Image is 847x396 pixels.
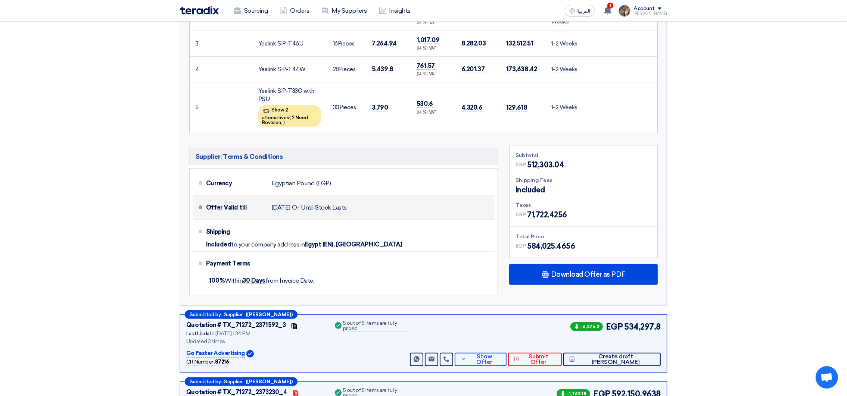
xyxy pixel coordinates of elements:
[258,87,321,104] div: Yealink SIP-T33G with PSU
[292,204,299,211] span: Or
[190,31,202,56] td: 3
[372,65,393,73] span: 5,439.8
[186,321,286,330] div: Quotation # TX_71272_2371592_3
[516,242,526,250] span: EGP
[516,233,651,241] div: Total Price
[186,358,229,366] div: CR Number :
[516,211,526,219] span: EGP
[189,148,498,165] h5: Supplier: Terms & Conditions
[258,65,321,74] div: Yealink SIP-T44W
[607,3,613,9] span: 1
[206,255,486,273] div: Payment Terms
[373,3,417,19] a: Insights
[206,199,266,217] div: Offer Valid till
[315,3,373,19] a: My Suppliers
[224,312,243,317] span: Supplier
[272,176,331,191] div: Egyptian Pound (EGP)
[180,6,219,15] img: Teradix logo
[206,223,266,241] div: Shipping
[417,36,439,44] span: 1,017.09
[283,120,285,125] span: )
[343,321,408,332] div: 5 out of 5 items are fully priced
[258,105,321,127] div: Show 2 alternatives
[246,312,293,317] b: ([PERSON_NAME])
[551,40,577,47] span: 1-2 Weeks
[516,151,651,159] div: Subtotal
[206,175,266,192] div: Currency
[301,204,347,211] span: Until Stock Lasts
[243,277,265,284] u: 30 Days
[190,82,202,133] td: 5
[527,159,564,170] span: 512,303.04
[327,31,366,56] td: Pieces
[190,379,221,384] span: Submitted by
[468,354,501,365] span: Show Offer
[417,100,433,108] span: 530.6
[272,204,290,211] span: [DATE]
[551,104,577,111] span: 1-2 Weeks
[516,176,651,184] div: Shipping Fees
[186,349,245,358] p: Go Faster Advertising
[185,377,298,386] div: –
[551,271,625,278] span: Download Offer as PDF
[417,45,449,52] div: (14 %) VAT
[305,241,402,248] span: Egypt (EN), [GEOGRAPHIC_DATA]
[606,321,623,333] span: EGP
[633,12,667,16] div: [PERSON_NAME]
[372,40,396,47] span: 7,264.94
[417,71,449,78] div: (14 %) VAT
[563,353,661,366] button: Create draft [PERSON_NAME]
[333,66,339,73] span: 28
[516,161,526,169] span: EGP
[289,115,291,120] span: (
[619,5,630,17] img: file_1710751448746.jpg
[551,66,577,73] span: 1-2 Weeks
[231,241,305,248] span: to your company address in
[372,104,388,111] span: 3,790
[262,115,308,125] span: 2 Need Revision,
[186,330,215,337] span: Last Update
[246,379,293,384] b: ([PERSON_NAME])
[417,62,435,70] span: 761.57
[455,353,507,366] button: Show Offer
[215,359,229,365] b: 87216
[506,104,527,111] span: 129,618
[521,354,556,365] span: Submit Offer
[417,20,449,26] div: (14 %) VAT
[333,40,338,47] span: 16
[209,277,314,284] span: Within from Invoice Date.
[633,6,655,12] div: Account
[461,65,485,73] span: 6,201.37
[215,330,250,337] span: [DATE] 1:34 PM
[186,337,324,345] div: Updated 3 times
[185,310,298,319] div: –
[570,322,603,331] span: -6,276.2
[577,9,590,14] span: العربية
[417,110,449,116] div: (14 %) VAT
[258,40,321,48] div: Yealink SIP-T46U
[624,321,661,333] span: 534,297.8
[516,184,545,195] span: Included
[209,277,225,284] strong: 100%
[224,379,243,384] span: Supplier
[527,241,575,252] span: 584,025.4656
[506,65,537,73] span: 173,638.42
[327,56,366,82] td: Pieces
[461,104,483,111] span: 4,320.6
[190,312,221,317] span: Submitted by
[327,82,366,133] td: Pieces
[816,366,838,389] div: Open chat
[274,3,315,19] a: Orders
[246,350,254,358] img: Verified Account
[516,201,651,209] div: Taxes
[190,56,202,82] td: 4
[577,354,655,365] span: Create draft [PERSON_NAME]
[565,5,595,17] button: العربية
[508,353,562,366] button: Submit Offer
[206,241,231,248] span: Included
[527,209,567,220] span: 71,722.4256
[461,40,486,47] span: 8,282.03
[506,40,533,47] span: 132,512.51
[228,3,274,19] a: Sourcing
[333,104,339,111] span: 30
